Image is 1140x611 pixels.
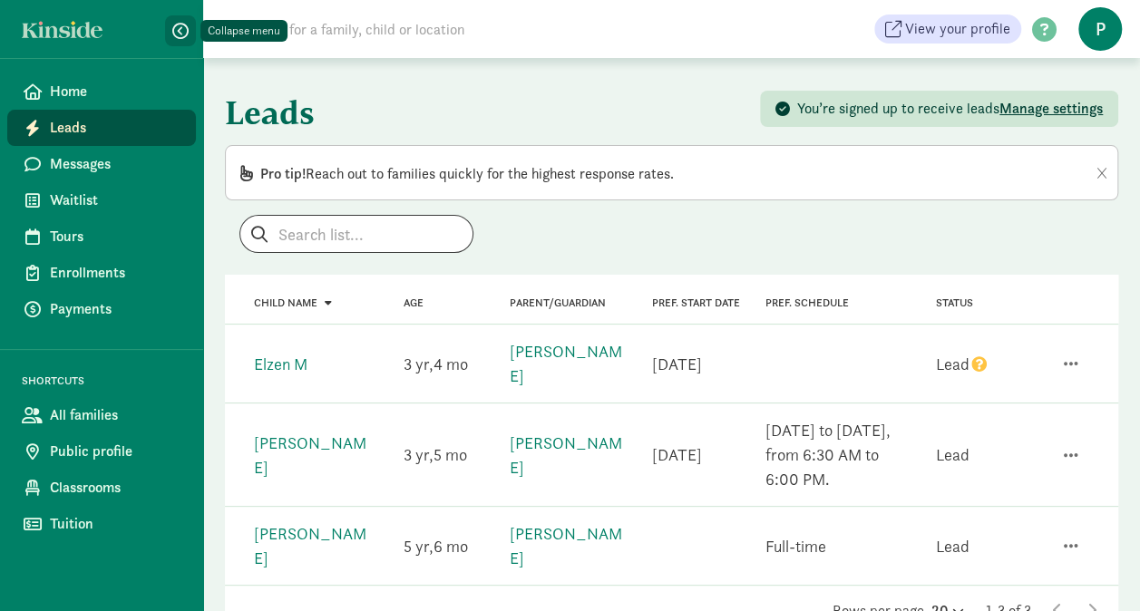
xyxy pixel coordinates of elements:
[50,226,181,247] span: Tours
[510,341,622,386] a: [PERSON_NAME]
[254,432,366,478] a: [PERSON_NAME]
[510,523,622,568] a: [PERSON_NAME]
[254,523,366,568] a: [PERSON_NAME]
[254,296,332,309] a: Child name
[50,441,181,462] span: Public profile
[7,506,196,542] a: Tuition
[240,216,473,252] input: Search list...
[260,164,674,183] span: Reach out to families quickly for the highest response rates.
[510,296,606,309] a: Parent/Guardian
[260,164,306,183] span: Pro tip!
[404,444,434,465] span: 3
[652,442,702,467] div: [DATE]
[7,433,196,470] a: Public profile
[7,110,196,146] a: Leads
[434,354,468,374] span: 4
[936,534,969,558] div: Lead
[652,352,702,376] div: [DATE]
[232,11,741,47] input: Search for a family, child or location
[905,18,1010,40] span: View your profile
[50,513,181,535] span: Tuition
[765,418,914,491] div: [DATE] to [DATE], from 6:30 AM to 6:00 PM.
[404,296,424,309] a: Age
[510,432,622,478] a: [PERSON_NAME]
[50,262,181,284] span: Enrollments
[999,99,1103,118] span: Manage settings
[936,442,969,467] div: Lead
[50,153,181,175] span: Messages
[225,80,668,145] h1: Leads
[7,470,196,506] a: Classrooms
[7,73,196,110] a: Home
[797,98,1103,120] div: You’re signed up to receive leads
[1049,524,1140,611] iframe: Chat Widget
[404,536,434,557] span: 5
[7,182,196,218] a: Waitlist
[254,296,317,309] span: Child name
[208,22,280,40] div: Collapse menu
[936,296,973,309] span: Status
[7,218,196,255] a: Tours
[254,354,307,374] a: Elzen M
[765,296,849,309] span: Pref. Schedule
[652,296,740,309] span: Pref. Start Date
[50,298,181,320] span: Payments
[404,354,434,374] span: 3
[434,444,467,465] span: 5
[7,397,196,433] a: All families
[50,189,181,211] span: Waitlist
[50,117,181,139] span: Leads
[7,291,196,327] a: Payments
[7,255,196,291] a: Enrollments
[936,352,989,376] div: Lead
[765,534,826,558] div: Full-time
[50,477,181,499] span: Classrooms
[434,536,468,557] span: 6
[1078,7,1122,51] span: P
[7,146,196,182] a: Messages
[50,404,181,426] span: All families
[50,81,181,102] span: Home
[874,15,1021,44] a: View your profile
